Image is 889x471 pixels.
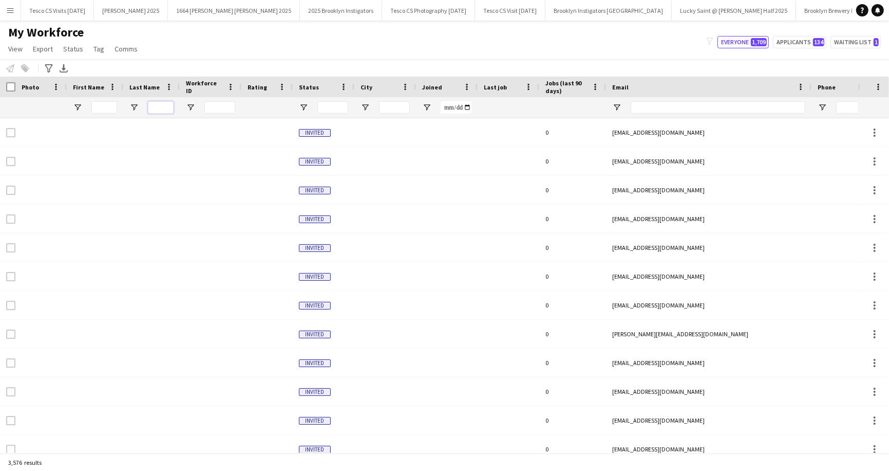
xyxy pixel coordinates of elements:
[382,1,475,21] button: Tesco CS Photography [DATE]
[751,38,767,46] span: 1,709
[612,103,621,112] button: Open Filter Menu
[606,435,811,463] div: [EMAIL_ADDRESS][DOMAIN_NAME]
[6,128,15,137] input: Row Selection is disabled for this row (unchecked)
[379,101,410,114] input: City Filter Input
[539,349,606,377] div: 0
[6,416,15,425] input: Row Selection is disabled for this row (unchecked)
[631,101,805,114] input: Email Filter Input
[33,44,53,53] span: Export
[545,1,672,21] button: Brooklyn Instigators [GEOGRAPHIC_DATA]
[818,103,827,112] button: Open Filter Menu
[299,302,331,310] span: Invited
[43,62,55,75] app-action-btn: Advanced filters
[299,273,331,281] span: Invited
[606,320,811,348] div: [PERSON_NAME][EMAIL_ADDRESS][DOMAIN_NAME]
[818,83,836,91] span: Phone
[299,158,331,166] span: Invited
[830,36,881,48] button: Waiting list1
[6,330,15,339] input: Row Selection is disabled for this row (unchecked)
[606,205,811,233] div: [EMAIL_ADDRESS][DOMAIN_NAME]
[4,42,27,56] a: View
[539,147,606,175] div: 0
[6,186,15,195] input: Row Selection is disabled for this row (unchecked)
[874,38,879,46] span: 1
[6,301,15,310] input: Row Selection is disabled for this row (unchecked)
[606,147,811,175] div: [EMAIL_ADDRESS][DOMAIN_NAME]
[539,176,606,204] div: 0
[606,406,811,434] div: [EMAIL_ADDRESS][DOMAIN_NAME]
[186,103,195,112] button: Open Filter Menu
[148,101,174,114] input: Last Name Filter Input
[539,291,606,319] div: 0
[6,358,15,368] input: Row Selection is disabled for this row (unchecked)
[612,83,629,91] span: Email
[299,446,331,454] span: Invited
[6,272,15,281] input: Row Selection is disabled for this row (unchecked)
[6,157,15,166] input: Row Selection is disabled for this row (unchecked)
[168,1,300,21] button: 1664 [PERSON_NAME] [PERSON_NAME] 2025
[545,79,588,95] span: Jobs (last 90 days)
[6,214,15,224] input: Row Selection is disabled for this row (unchecked)
[606,291,811,319] div: [EMAIL_ADDRESS][DOMAIN_NAME]
[539,406,606,434] div: 0
[606,176,811,204] div: [EMAIL_ADDRESS][DOMAIN_NAME]
[475,1,545,21] button: Tesco CS Visit [DATE]
[299,83,319,91] span: Status
[717,36,769,48] button: Everyone1,709
[606,118,811,147] div: [EMAIL_ADDRESS][DOMAIN_NAME]
[59,42,87,56] a: Status
[299,215,331,223] span: Invited
[299,417,331,425] span: Invited
[93,44,104,53] span: Tag
[299,129,331,137] span: Invited
[539,118,606,147] div: 0
[606,377,811,406] div: [EMAIL_ADDRESS][DOMAIN_NAME]
[484,83,507,91] span: Last job
[299,359,331,367] span: Invited
[110,42,142,56] a: Comms
[58,62,70,75] app-action-btn: Export XLSX
[89,42,108,56] a: Tag
[115,44,138,53] span: Comms
[539,262,606,291] div: 0
[29,42,57,56] a: Export
[299,331,331,338] span: Invited
[813,38,824,46] span: 134
[539,435,606,463] div: 0
[317,101,348,114] input: Status Filter Input
[129,83,160,91] span: Last Name
[299,187,331,194] span: Invited
[73,83,104,91] span: First Name
[8,25,84,40] span: My Workforce
[539,233,606,262] div: 0
[539,205,606,233] div: 0
[300,1,382,21] button: 2025 Brooklyn Instigators
[539,377,606,406] div: 0
[539,320,606,348] div: 0
[21,1,94,21] button: Tesco CS Visits [DATE]
[606,233,811,262] div: [EMAIL_ADDRESS][DOMAIN_NAME]
[73,103,82,112] button: Open Filter Menu
[672,1,796,21] button: Lucky Saint @ [PERSON_NAME] Half 2025
[773,36,826,48] button: Applicants134
[299,103,308,112] button: Open Filter Menu
[8,44,23,53] span: View
[606,262,811,291] div: [EMAIL_ADDRESS][DOMAIN_NAME]
[204,101,235,114] input: Workforce ID Filter Input
[129,103,139,112] button: Open Filter Menu
[248,83,267,91] span: Rating
[63,44,83,53] span: Status
[6,243,15,252] input: Row Selection is disabled for this row (unchecked)
[422,83,442,91] span: Joined
[361,103,370,112] button: Open Filter Menu
[91,101,117,114] input: First Name Filter Input
[22,83,39,91] span: Photo
[422,103,431,112] button: Open Filter Menu
[94,1,168,21] button: [PERSON_NAME] 2025
[361,83,372,91] span: City
[606,349,811,377] div: [EMAIL_ADDRESS][DOMAIN_NAME]
[186,79,223,95] span: Workforce ID
[299,244,331,252] span: Invited
[441,101,471,114] input: Joined Filter Input
[6,445,15,454] input: Row Selection is disabled for this row (unchecked)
